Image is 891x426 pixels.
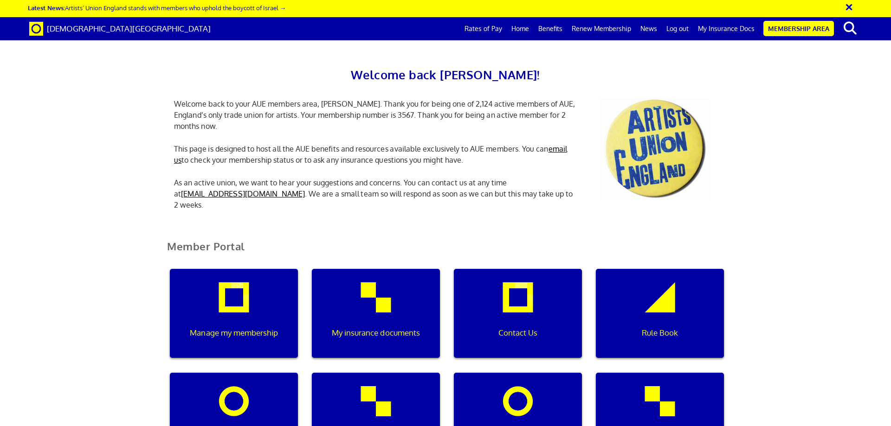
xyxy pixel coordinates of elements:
[662,17,693,40] a: Log out
[167,65,724,84] h2: Welcome back [PERSON_NAME]!
[567,17,636,40] a: Renew Membership
[447,269,589,373] a: Contact Us
[836,19,864,38] button: search
[636,17,662,40] a: News
[28,4,286,12] a: Latest News:Artists’ Union England stands with members who uphold the boycott of Israel →
[460,17,507,40] a: Rates of Pay
[160,241,731,263] h2: Member Portal
[305,269,447,373] a: My insurance documents
[602,327,717,339] p: Rule Book
[167,98,585,132] p: Welcome back to your AUE members area, [PERSON_NAME]. Thank you for being one of 2,124 active mem...
[167,177,585,210] p: As an active union, we want to hear your suggestions and concerns. You can contact us at any time...
[47,24,211,33] span: [DEMOGRAPHIC_DATA][GEOGRAPHIC_DATA]
[589,269,731,373] a: Rule Book
[693,17,759,40] a: My Insurance Docs
[534,17,567,40] a: Benefits
[763,21,834,36] a: Membership Area
[163,269,305,373] a: Manage my membership
[181,189,305,198] a: [EMAIL_ADDRESS][DOMAIN_NAME]
[460,327,575,339] p: Contact Us
[167,143,585,165] p: This page is designed to host all the AUE benefits and resources available exclusively to AUE mem...
[318,327,433,339] p: My insurance documents
[28,4,65,12] strong: Latest News:
[176,327,291,339] p: Manage my membership
[507,17,534,40] a: Home
[22,17,218,40] a: Brand [DEMOGRAPHIC_DATA][GEOGRAPHIC_DATA]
